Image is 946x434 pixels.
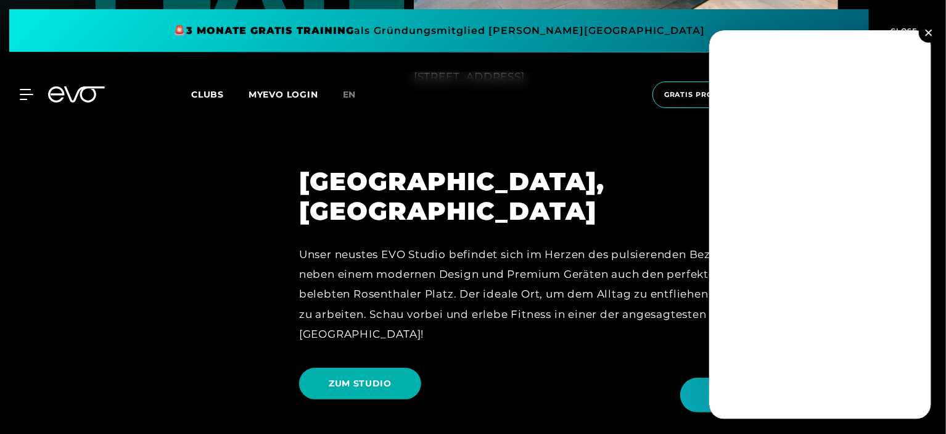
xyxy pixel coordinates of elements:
button: CLOSE [869,9,937,52]
img: close.svg [925,29,932,36]
span: Gratis Probetraining [664,90,763,100]
a: MYEVO LOGIN [249,89,318,100]
a: en [343,88,371,102]
a: ZUM STUDIO [299,359,426,409]
span: en [343,89,356,100]
h2: [GEOGRAPHIC_DATA], [GEOGRAPHIC_DATA] [299,167,838,226]
span: ZUM STUDIO [329,377,392,390]
div: Unser neustes EVO Studio befindet sich im Herzen des pulsierenden Bezirk Mitte und bietet neben e... [299,244,838,344]
span: Clubs [191,89,224,100]
button: Hallo Athlet! Was möchtest du tun? [680,378,921,412]
a: Clubs [191,88,249,100]
a: Gratis Probetraining [649,81,778,108]
span: CLOSE [888,25,918,36]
